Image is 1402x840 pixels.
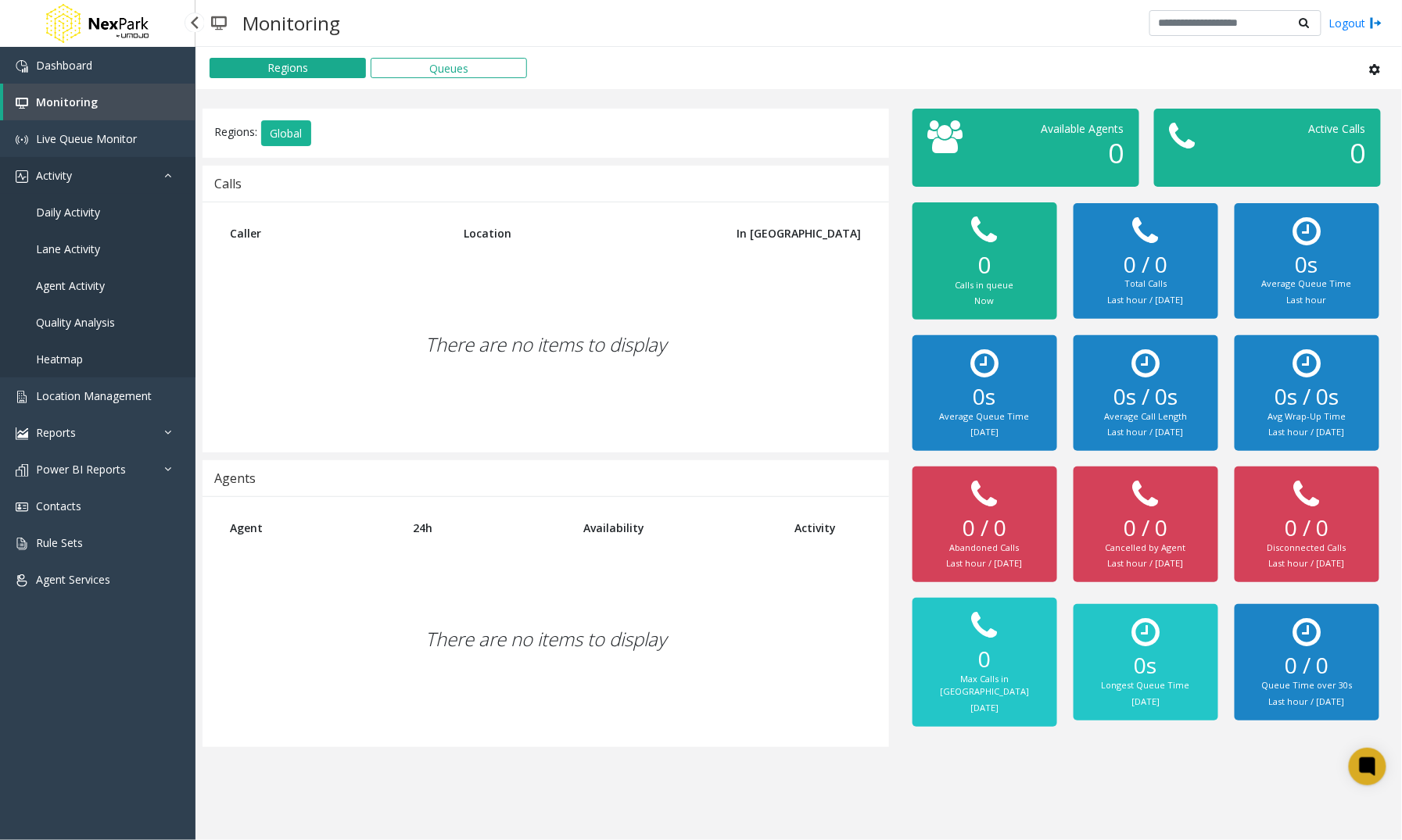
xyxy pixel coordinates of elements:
th: Caller [218,214,452,252]
button: Regions [210,58,366,78]
a: Logout [1329,15,1382,31]
button: Global [261,120,311,147]
span: Agent Services [36,572,110,587]
h2: 0 / 0 [1250,515,1364,542]
div: Avg Wrap-Up Time [1250,410,1364,424]
div: Agents [214,468,256,488]
h2: 0 / 0 [1250,652,1364,679]
h2: 0s [1250,252,1364,278]
span: 0 [1108,134,1124,171]
span: Activity [36,168,72,183]
small: Last hour [1287,294,1327,306]
img: logout [1370,15,1382,31]
span: Agent Activity [36,278,105,293]
small: [DATE] [1131,695,1160,707]
div: Disconnected Calls [1250,542,1364,555]
small: Last hour / [DATE] [1108,294,1184,306]
small: Last hour / [DATE] [1108,557,1184,569]
th: Location [452,214,702,252]
h2: 0 [928,251,1042,279]
img: 'icon' [16,391,28,403]
small: [DATE] [970,702,999,713]
small: Last hour / [DATE] [1269,426,1345,438]
img: 'icon' [16,538,28,550]
div: There are no items to display [218,252,873,437]
div: Cancelled by Agent [1089,542,1203,555]
h2: 0 / 0 [1089,252,1203,278]
img: 'icon' [16,97,28,109]
small: Last hour / [DATE] [1269,557,1345,569]
div: There are no items to display [218,547,873,731]
small: Last hour / [DATE] [1108,426,1184,438]
span: Power BI Reports [36,462,126,477]
h2: 0s [928,384,1042,410]
div: Longest Queue Time [1089,679,1203,692]
h2: 0s / 0s [1250,384,1364,410]
img: pageIcon [211,4,227,42]
span: Active Calls [1308,121,1365,136]
div: Average Queue Time [1250,277,1364,291]
img: 'icon' [16,60,28,73]
h2: 0s / 0s [1089,384,1203,410]
h2: 0 / 0 [1089,515,1203,542]
div: Average Call Length [1089,410,1203,424]
h3: Monitoring [235,4,348,42]
h2: 0 / 0 [928,515,1042,542]
img: 'icon' [16,501,28,513]
span: Dashboard [36,58,92,73]
small: Now [975,295,995,306]
img: 'icon' [16,427,28,440]
div: Calls [214,173,242,194]
img: 'icon' [16,134,28,146]
th: Availability [572,509,783,547]
h2: 0 [928,646,1042,673]
button: Queues [371,58,527,78]
div: Average Queue Time [928,410,1042,424]
th: In [GEOGRAPHIC_DATA] [703,214,873,252]
span: Reports [36,425,76,440]
th: 24h [401,509,571,547]
small: [DATE] [970,426,999,438]
span: Monitoring [36,95,98,109]
th: Agent [218,509,401,547]
img: 'icon' [16,464,28,477]
span: Location Management [36,388,152,403]
img: 'icon' [16,574,28,587]
div: Total Calls [1089,277,1203,291]
small: Last hour / [DATE] [947,557,1023,569]
span: Daily Activity [36,205,100,220]
span: Regions: [214,124,257,139]
div: Calls in queue [928,279,1042,292]
a: Monitoring [3,84,195,120]
span: 0 [1350,134,1365,171]
div: Queue Time over 30s [1250,679,1364,692]
div: Max Calls in [GEOGRAPHIC_DATA] [928,673,1042,699]
span: Rule Sets [36,535,83,550]
span: Live Queue Monitor [36,131,137,146]
span: Lane Activity [36,241,100,256]
small: Last hour / [DATE] [1269,695,1345,707]
th: Activity [783,509,873,547]
span: Contacts [36,499,81,513]
img: 'icon' [16,170,28,183]
span: Quality Analysis [36,315,115,330]
span: Heatmap [36,352,83,366]
h2: 0s [1089,652,1203,679]
div: Abandoned Calls [928,542,1042,555]
span: Available Agents [1041,121,1124,136]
